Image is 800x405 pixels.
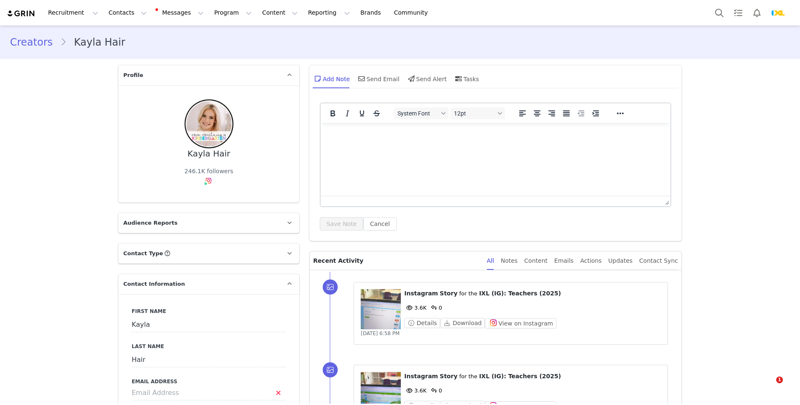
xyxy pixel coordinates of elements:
button: Search [710,3,729,22]
span: 0 [429,387,442,394]
button: Profile [767,6,793,20]
span: IXL (IG): Teachers (2025) [479,373,561,379]
div: Add Note [313,69,350,89]
div: 246.1K followers [184,167,233,176]
img: 8ce3c2e1-2d99-4550-bd57-37e0d623144a.webp [772,6,785,20]
span: Instagram [404,290,438,297]
button: Underline [355,108,369,119]
button: Align center [530,108,544,119]
button: Content [257,3,303,22]
span: 3.6K [404,305,426,311]
span: IXL (IG): Teachers (2025) [479,290,561,297]
a: View on Instagram [485,320,556,326]
button: Italic [340,108,354,119]
div: Tasks [454,69,479,89]
div: All [487,251,494,270]
span: Contact Information [123,280,185,288]
label: Last Name [132,343,286,350]
span: Story [440,373,457,379]
button: Program [209,3,257,22]
button: Font sizes [451,108,505,119]
div: Send Email [357,69,400,89]
button: Justify [559,108,573,119]
a: Creators [10,35,60,50]
button: Recruitment [43,3,103,22]
p: Recent Activity [313,251,480,270]
span: 3.6K [404,387,426,394]
button: Fonts [394,108,448,119]
div: Press the Up and Down arrow keys to resize the editor. [662,196,670,206]
span: 0 [429,305,442,311]
span: [DATE] 6:58 PM [361,331,400,336]
div: Kayla Hair [188,149,230,159]
div: Updates [608,251,632,270]
a: Brands [355,3,388,22]
p: ⁨ ⁩ ⁨ ⁩ for the ⁨ ⁩ [404,289,661,298]
span: 1 [776,377,783,383]
p: ⁨ ⁩ ⁨ ⁩ for the ⁨ ⁩ [404,372,661,381]
a: Community [389,3,437,22]
div: Content [524,251,548,270]
a: Tasks [729,3,747,22]
span: 12pt [454,110,495,117]
span: Audience Reports [123,219,178,227]
img: grin logo [7,10,36,18]
button: Strikethrough [369,108,384,119]
button: Contacts [104,3,152,22]
button: Align right [545,108,559,119]
button: Decrease indent [574,108,588,119]
div: Emails [554,251,573,270]
span: Contact Type [123,249,163,258]
span: Profile [123,71,143,79]
button: Bold [326,108,340,119]
span: Story [440,290,457,297]
img: instagram.svg [205,177,212,184]
button: View on Instagram [485,318,556,328]
input: Email Address [132,385,286,400]
button: Details [404,318,440,328]
label: Email Address [132,378,286,385]
button: Align left [515,108,530,119]
button: Increase indent [589,108,603,119]
div: Actions [580,251,601,270]
button: Messages [152,3,209,22]
div: Send Alert [406,69,447,89]
iframe: Intercom live chat [759,377,779,397]
label: First Name [132,308,286,315]
button: Notifications [748,3,766,22]
span: System Font [397,110,438,117]
span: Instagram [404,373,438,379]
img: e965cb2b-2989-4df9-adda-e4ea46e43cdf.jpg [184,99,234,149]
iframe: Rich Text Area [321,123,670,196]
div: Notes [501,251,517,270]
button: Save Note [320,217,363,231]
button: Reporting [303,3,355,22]
button: Reveal or hide additional toolbar items [613,108,627,119]
button: Download [440,318,485,328]
div: Contact Sync [639,251,678,270]
button: Cancel [363,217,396,231]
